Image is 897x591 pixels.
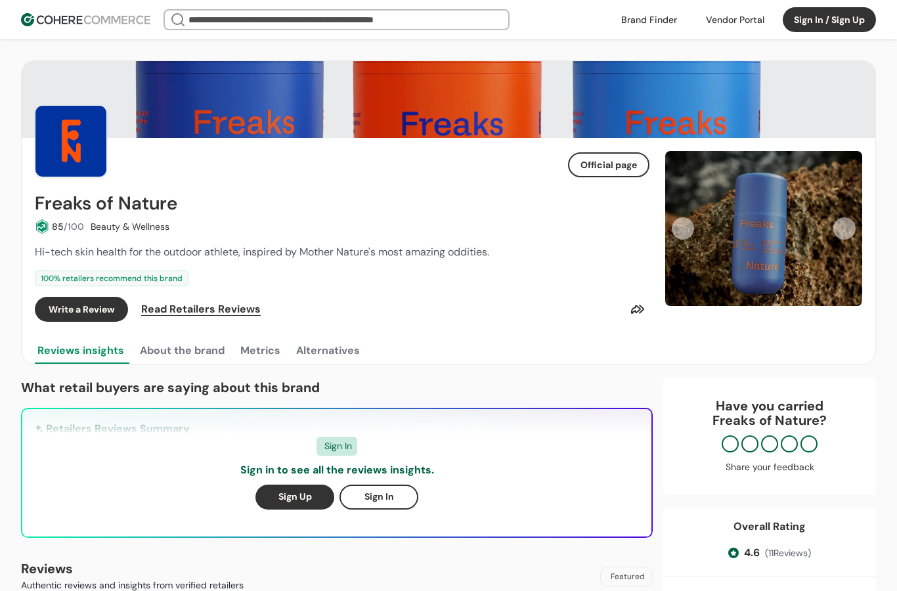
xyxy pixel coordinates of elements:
span: /100 [64,221,84,232]
span: Hi-tech skin health for the outdoor athlete, inspired by Mother Nature's most amazing oddities. [35,245,489,259]
p: What retail buyers are saying about this brand [21,378,653,397]
button: Write a Review [35,297,128,322]
p: Sign in to see all the reviews insights. [240,462,434,478]
img: Brand Photo [35,105,107,177]
span: ( 11 Reviews) [765,546,811,560]
p: Freaks of Nature ? [676,413,863,427]
img: Cohere Logo [21,13,150,26]
button: Next Slide [833,217,856,240]
button: About the brand [137,338,227,364]
button: Sign In / Sign Up [783,7,876,32]
img: Brand cover image [22,61,875,138]
a: Read Retailers Reviews [139,297,261,322]
button: Previous Slide [672,217,694,240]
div: Overall Rating [733,519,806,535]
div: Share your feedback [676,460,863,474]
span: 4.6 [744,545,760,561]
span: Featured [611,571,645,582]
div: Beauty & Wellness [91,220,169,234]
button: Sign Up [255,485,334,510]
div: Have you carried [676,399,863,427]
span: Sign In [324,439,352,453]
div: 100 % retailers recommend this brand [35,271,188,286]
span: 85 [52,221,64,232]
h2: Freaks of Nature [35,193,177,214]
button: Reviews insights [35,338,127,364]
div: Slide 1 [665,151,862,306]
span: Read Retailers Reviews [141,301,261,317]
button: Sign In [339,485,418,510]
div: Carousel [665,151,862,306]
button: Official page [568,152,649,177]
button: Metrics [238,338,283,364]
img: Slide 0 [665,151,862,306]
b: Reviews [21,560,73,577]
button: Alternatives [294,338,362,364]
